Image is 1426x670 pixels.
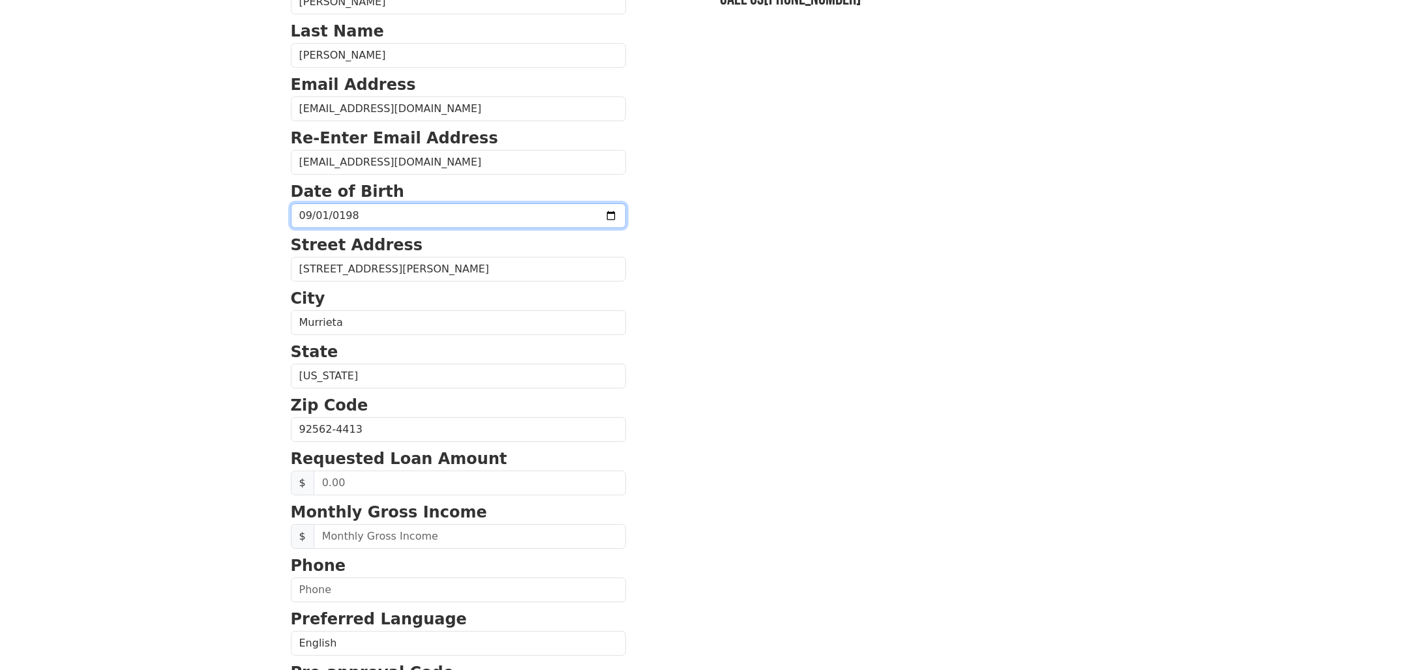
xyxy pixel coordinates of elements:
input: 0.00 [314,471,626,495]
strong: Street Address [291,236,423,254]
strong: City [291,289,325,308]
span: $ [291,524,314,549]
strong: Phone [291,557,346,575]
strong: Zip Code [291,396,368,415]
input: Email Address [291,96,626,121]
input: Street Address [291,257,626,282]
strong: Re-Enter Email Address [291,129,498,147]
strong: Last Name [291,22,384,40]
input: Phone [291,577,626,602]
input: Monthly Gross Income [314,524,626,549]
strong: State [291,343,338,361]
input: Zip Code [291,417,626,442]
p: Monthly Gross Income [291,501,626,524]
input: Last Name [291,43,626,68]
input: Re-Enter Email Address [291,150,626,175]
strong: Email Address [291,76,416,94]
input: City [291,310,626,335]
span: $ [291,471,314,495]
strong: Date of Birth [291,182,404,201]
strong: Requested Loan Amount [291,450,507,468]
strong: Preferred Language [291,610,467,628]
